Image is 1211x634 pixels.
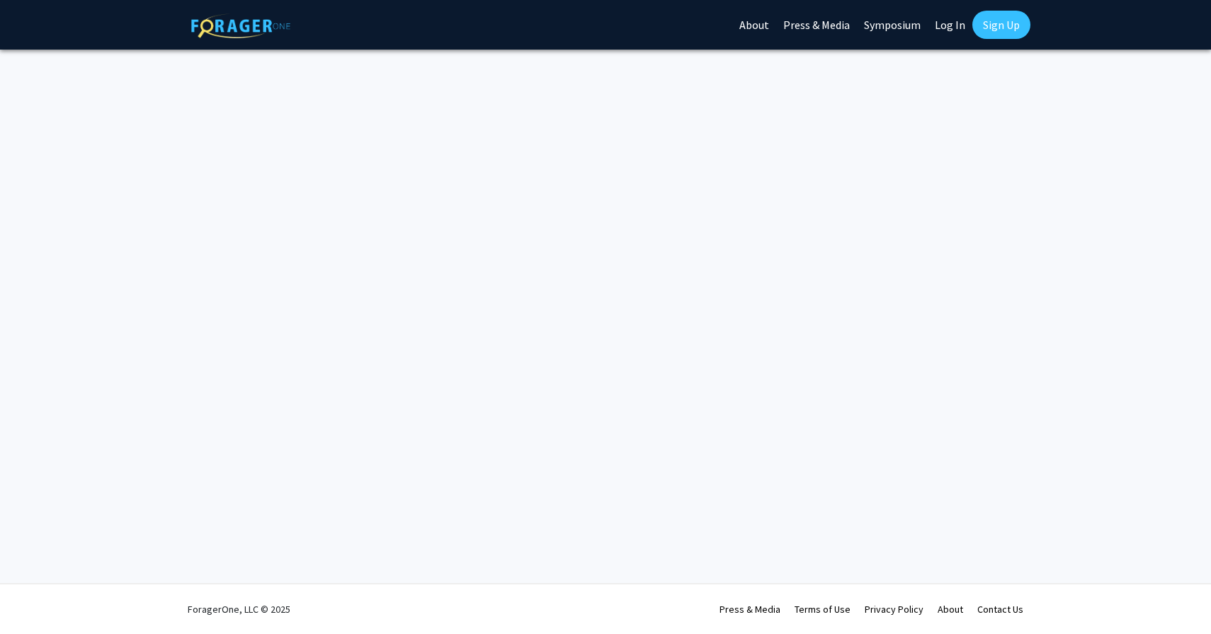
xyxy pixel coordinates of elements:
a: Terms of Use [795,603,851,616]
a: About [938,603,963,616]
a: Press & Media [720,603,780,616]
a: Contact Us [977,603,1023,616]
img: ForagerOne Logo [191,13,290,38]
div: ForagerOne, LLC © 2025 [188,584,290,634]
a: Privacy Policy [865,603,923,616]
a: Sign Up [972,11,1030,39]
